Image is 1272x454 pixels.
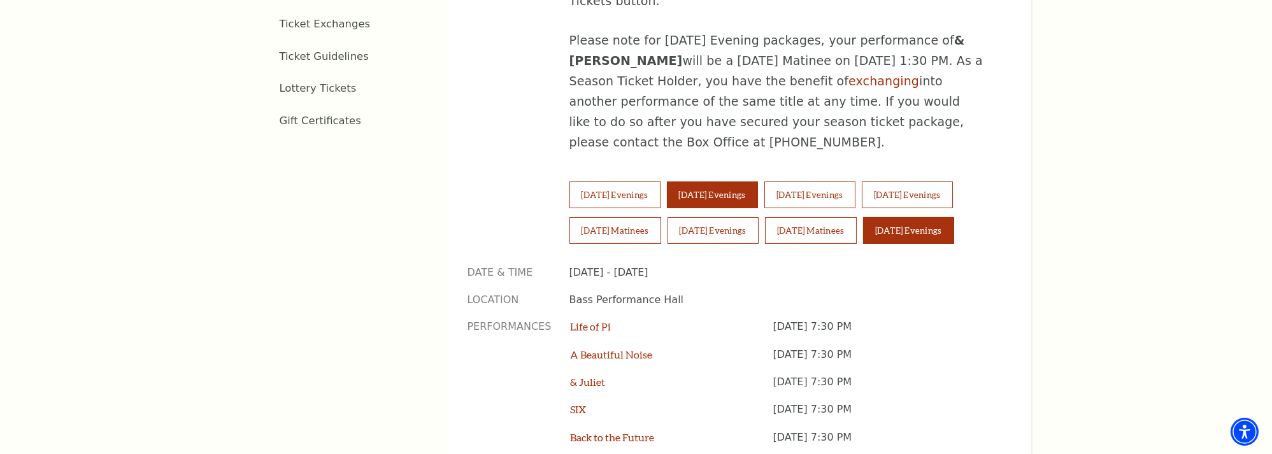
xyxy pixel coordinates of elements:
a: exchanging [848,74,919,88]
p: [DATE] - [DATE] [569,266,993,280]
a: Ticket Guidelines [280,50,369,62]
p: Bass Performance Hall [569,293,993,307]
p: [DATE] 7:30 PM [773,375,993,402]
a: Ticket Exchanges [280,18,371,30]
button: [DATE] Evenings [569,181,661,208]
p: [DATE] 7:30 PM [773,320,993,347]
a: Lottery Tickets [280,82,357,94]
p: Please note for [DATE] Evening packages, your performance of will be a [DATE] Matinee on [DATE] 1... [569,31,983,153]
a: & Juliet [570,376,605,388]
button: [DATE] Evenings [667,181,758,208]
a: Back to the Future [570,431,654,443]
p: Location [468,293,550,307]
p: [DATE] 7:30 PM [773,402,993,430]
button: [DATE] Matinees [765,217,857,244]
button: [DATE] Matinees [569,217,661,244]
button: [DATE] Evenings [863,217,954,244]
button: [DATE] Evenings [764,181,855,208]
a: Life of Pi [570,320,611,332]
a: Gift Certificates [280,115,361,127]
a: SIX [570,403,586,415]
button: [DATE] Evenings [668,217,759,244]
p: [DATE] 7:30 PM [773,348,993,375]
a: A Beautiful Noise [570,348,652,360]
button: [DATE] Evenings [862,181,953,208]
div: Accessibility Menu [1231,418,1259,446]
p: Date & Time [468,266,550,280]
